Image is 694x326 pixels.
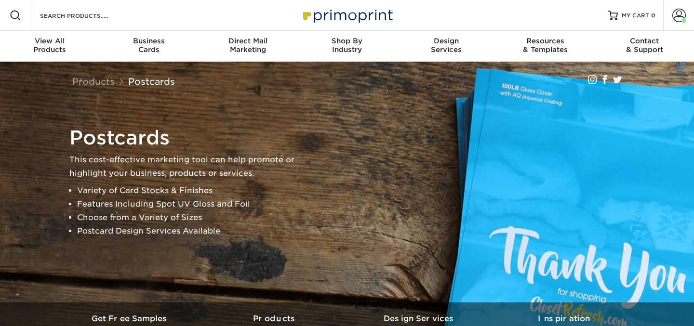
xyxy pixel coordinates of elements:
h3: Design Services [347,314,492,323]
li: Postcard Design Services Available [77,224,310,238]
input: SEARCH PRODUCTS..... [39,10,133,21]
div: Cards [99,37,199,54]
h1: Postcards [69,126,310,149]
div: & Templates [496,37,595,54]
a: Postcards [128,76,175,87]
div: Industry [297,37,397,54]
span: 0 [651,12,655,19]
h3: Products [202,314,347,323]
h3: Inspiration [492,314,636,323]
a: Contact& Support [595,31,694,62]
span: Design [397,37,496,45]
span: Shop By [297,37,397,45]
a: Direct MailMarketing [198,31,297,62]
a: BusinessCards [99,31,199,62]
div: Marketing [198,37,297,54]
a: DesignServices [397,31,496,62]
li: Choose from a Variety of Sizes [77,211,310,224]
span: Resources [496,37,595,45]
a: Resources& Templates [496,31,595,62]
span: Direct Mail [198,37,297,45]
span: Contact [595,37,694,45]
p: This cost-effective marketing tool can help promote or highlight your business, products or servi... [69,153,310,180]
div: & Support [595,37,694,54]
h3: Get Free Samples [58,314,202,323]
li: Variety of Card Stocks & Finishes [77,184,310,197]
div: Services [397,37,496,54]
li: Features Including Spot UV Gloss and Foil [77,197,310,211]
span: Business [99,37,199,45]
span: MY CART [622,12,649,20]
a: Shop ByIndustry [297,31,397,62]
a: Products [72,76,115,87]
img: Primoprint [299,5,395,26]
